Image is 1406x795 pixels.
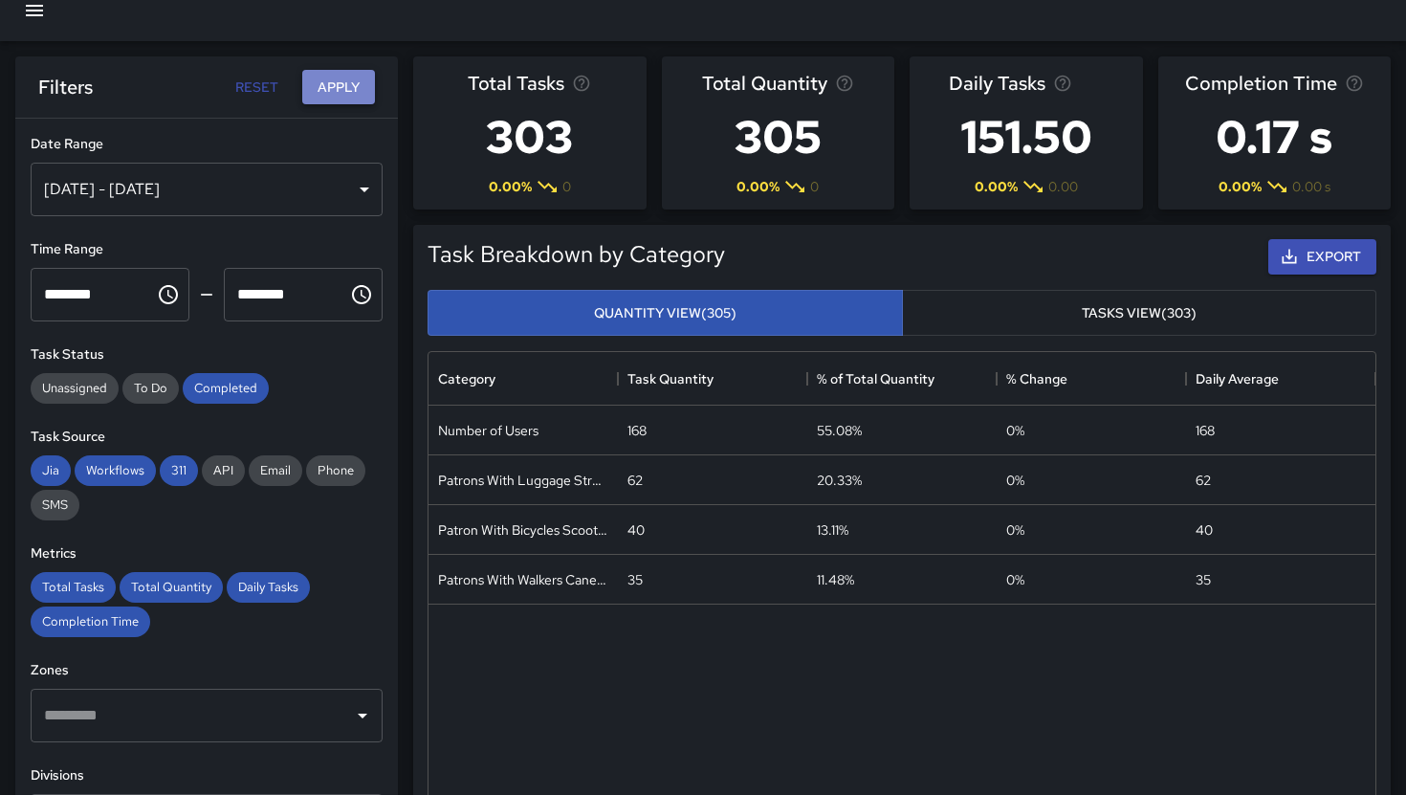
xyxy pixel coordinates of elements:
[1006,471,1024,490] span: 0 %
[438,352,495,406] div: Category
[1219,177,1262,196] span: 0.00 %
[31,134,383,155] h6: Date Range
[438,471,608,490] div: Patrons With Luggage Stroller Carts Wagons
[31,543,383,564] h6: Metrics
[120,572,223,603] div: Total Quantity
[810,177,819,196] span: 0
[949,68,1045,99] span: Daily Tasks
[1006,520,1024,540] span: 0 %
[1186,352,1375,406] div: Daily Average
[249,462,302,478] span: Email
[160,455,198,486] div: 311
[702,99,854,175] h3: 305
[122,373,179,404] div: To Do
[31,427,383,448] h6: Task Source
[902,290,1377,337] button: Tasks View(303)
[149,276,187,314] button: Choose time, selected time is 12:00 AM
[572,74,591,93] svg: Total number of tasks in the selected period, compared to the previous period.
[31,373,119,404] div: Unassigned
[835,74,854,93] svg: Total task quantity in the selected period, compared to the previous period.
[1292,177,1330,196] span: 0.00 s
[31,490,79,520] div: SMS
[627,471,643,490] div: 62
[468,68,564,99] span: Total Tasks
[31,765,383,786] h6: Divisions
[562,177,571,196] span: 0
[428,352,618,406] div: Category
[997,352,1186,406] div: % Change
[1196,471,1211,490] div: 62
[31,455,71,486] div: Jia
[75,455,156,486] div: Workflows
[302,70,375,105] button: Apply
[349,702,376,729] button: Open
[489,177,532,196] span: 0.00 %
[975,177,1018,196] span: 0.00 %
[31,572,116,603] div: Total Tasks
[31,462,71,478] span: Jia
[160,462,198,478] span: 311
[183,373,269,404] div: Completed
[31,380,119,396] span: Unassigned
[31,607,150,637] div: Completion Time
[817,570,854,589] div: 11.48%
[1196,421,1215,440] div: 168
[1006,570,1024,589] span: 0 %
[817,520,848,540] div: 13.11%
[31,344,383,365] h6: Task Status
[183,380,269,396] span: Completed
[1053,74,1072,93] svg: Average number of tasks per day in the selected period, compared to the previous period.
[949,99,1104,175] h3: 151.50
[1185,99,1364,175] h3: 0.17 s
[438,570,608,589] div: Patrons With Walkers Canes Wheelchair
[306,462,365,478] span: Phone
[468,99,591,175] h3: 303
[31,163,383,216] div: [DATE] - [DATE]
[226,70,287,105] button: Reset
[1196,352,1279,406] div: Daily Average
[627,570,643,589] div: 35
[428,239,725,270] h5: Task Breakdown by Category
[1048,177,1078,196] span: 0.00
[227,579,310,595] span: Daily Tasks
[817,471,862,490] div: 20.33%
[120,579,223,595] span: Total Quantity
[31,613,150,629] span: Completion Time
[702,68,827,99] span: Total Quantity
[1196,520,1213,540] div: 40
[31,239,383,260] h6: Time Range
[1345,74,1364,93] svg: Average time taken to complete tasks in the selected period, compared to the previous period.
[31,660,383,681] h6: Zones
[438,520,608,540] div: Patron With Bicycles Scooters Electric Scooters
[736,177,780,196] span: 0.00 %
[75,462,156,478] span: Workflows
[627,352,714,406] div: Task Quantity
[306,455,365,486] div: Phone
[1006,352,1067,406] div: % Change
[428,290,903,337] button: Quantity View(305)
[1185,68,1337,99] span: Completion Time
[31,497,79,513] span: SMS
[202,462,245,478] span: API
[122,380,179,396] span: To Do
[249,455,302,486] div: Email
[202,455,245,486] div: API
[227,572,310,603] div: Daily Tasks
[627,421,647,440] div: 168
[438,421,538,440] div: Number of Users
[627,520,645,540] div: 40
[618,352,807,406] div: Task Quantity
[1006,421,1024,440] span: 0 %
[342,276,381,314] button: Choose time, selected time is 11:59 PM
[807,352,997,406] div: % of Total Quantity
[31,579,116,595] span: Total Tasks
[1268,239,1376,275] button: Export
[817,352,934,406] div: % of Total Quantity
[817,421,862,440] div: 55.08%
[1196,570,1211,589] div: 35
[38,72,93,102] h6: Filters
